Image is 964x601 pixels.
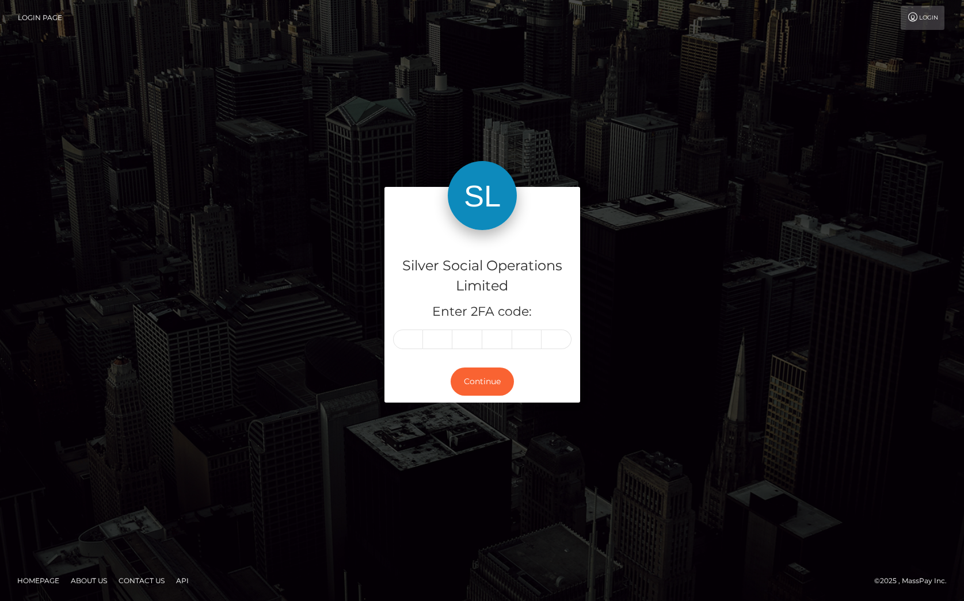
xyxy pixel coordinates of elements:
[114,572,169,589] a: Contact Us
[393,303,571,321] h5: Enter 2FA code:
[451,368,514,396] button: Continue
[874,575,955,587] div: © 2025 , MassPay Inc.
[448,161,517,230] img: Silver Social Operations Limited
[393,256,571,296] h4: Silver Social Operations Limited
[18,6,62,30] a: Login Page
[172,572,193,589] a: API
[13,572,64,589] a: Homepage
[901,6,944,30] a: Login
[66,572,112,589] a: About Us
